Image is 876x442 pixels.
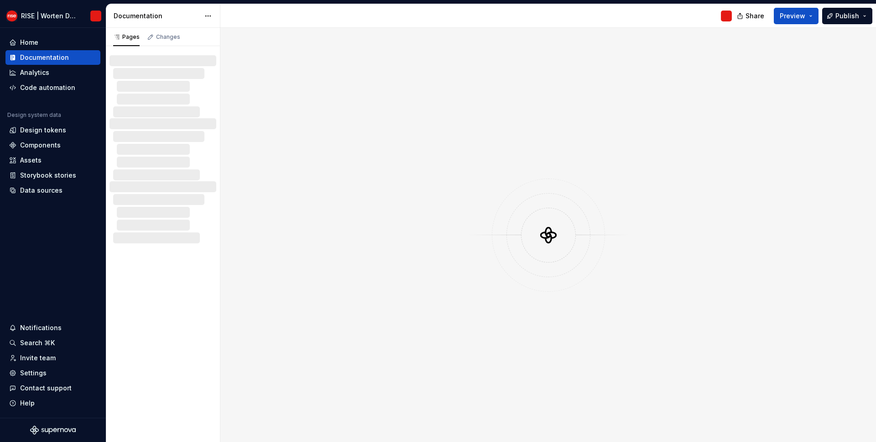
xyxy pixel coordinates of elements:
a: Settings [5,366,100,380]
div: Analytics [20,68,49,77]
a: Invite team [5,351,100,365]
div: Home [20,38,38,47]
a: Data sources [5,183,100,198]
a: Design tokens [5,123,100,137]
div: Contact support [20,384,72,393]
a: Analytics [5,65,100,80]
div: Changes [156,33,180,41]
button: Help [5,396,100,410]
div: Components [20,141,61,150]
button: Share [732,8,770,24]
div: RISE | Worten Design System [21,11,79,21]
img: RISE | Worten Design System [721,11,732,21]
svg: Supernova Logo [30,426,76,435]
span: Share [746,11,764,21]
a: Components [5,138,100,153]
div: Design tokens [20,126,66,135]
span: Publish [835,11,859,21]
div: Documentation [114,11,200,21]
div: Notifications [20,323,62,332]
div: Search ⌘K [20,338,55,347]
button: Contact support [5,381,100,395]
div: Code automation [20,83,75,92]
div: Documentation [20,53,69,62]
div: Pages [113,33,140,41]
button: RISE | Worten Design SystemRISE | Worten Design System [2,6,104,26]
button: Preview [774,8,819,24]
a: Documentation [5,50,100,65]
a: Code automation [5,80,100,95]
div: Settings [20,368,47,378]
div: Assets [20,156,42,165]
div: Design system data [7,111,61,119]
a: Storybook stories [5,168,100,183]
div: Invite team [20,353,56,363]
img: 9903b928-d555-49e9-94f8-da6655ab210d.png [6,11,17,21]
button: Publish [822,8,872,24]
span: Preview [780,11,805,21]
button: Notifications [5,321,100,335]
div: Storybook stories [20,171,76,180]
div: Data sources [20,186,63,195]
div: Help [20,399,35,408]
a: Assets [5,153,100,168]
img: RISE | Worten Design System [90,11,101,21]
button: Search ⌘K [5,336,100,350]
a: Home [5,35,100,50]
